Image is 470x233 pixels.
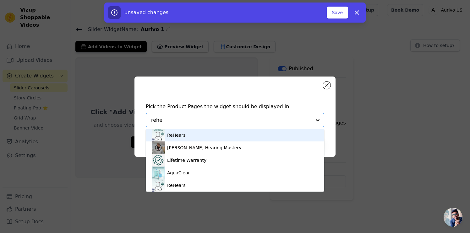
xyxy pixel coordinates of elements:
[167,182,185,188] div: ReHears
[444,208,462,227] a: Chat öffnen
[151,116,311,124] input: Search for products
[152,179,165,192] img: product thumbnail
[152,129,165,141] img: product thumbnail
[167,157,206,163] div: Lifetime Warranty
[327,7,348,19] button: Save
[323,82,331,89] button: Close modal
[146,103,324,110] h4: Pick the Product Pages the widget should be displayed in:
[124,9,168,15] span: unsaved changes
[167,145,241,151] div: [PERSON_NAME] Hearing Mastery
[152,167,165,179] img: product thumbnail
[167,170,190,176] div: AquaClear
[167,132,185,138] div: ReHears
[152,154,165,167] img: product thumbnail
[152,141,165,154] img: product thumbnail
